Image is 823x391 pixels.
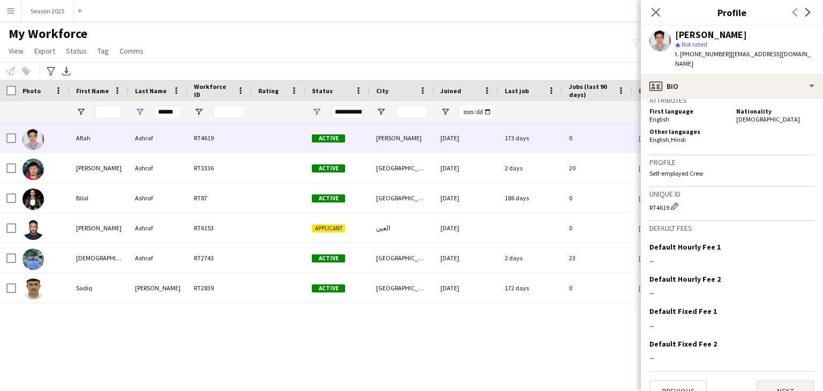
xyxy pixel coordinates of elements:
[498,183,563,213] div: 186 days
[188,213,252,243] div: RT6153
[649,127,728,136] h5: Other languages
[312,164,345,172] span: Active
[70,183,129,213] div: Bilal
[312,224,345,232] span: Applicant
[23,159,44,180] img: Ahmed Ashraf
[434,213,498,243] div: [DATE]
[649,189,814,199] h3: Unique ID
[70,213,129,243] div: [PERSON_NAME]
[312,87,333,95] span: Status
[563,273,632,303] div: 0
[129,153,188,183] div: Ashraf
[434,273,498,303] div: [DATE]
[95,106,122,118] input: First Name Filter Input
[563,153,632,183] div: 20
[194,107,204,117] button: Open Filter Menu
[649,274,721,284] h3: Default Hourly Fee 2
[135,107,145,117] button: Open Filter Menu
[649,288,814,298] div: --
[312,194,345,202] span: Active
[129,243,188,273] div: Ashraf
[129,183,188,213] div: Ashraf
[188,273,252,303] div: RT2839
[649,136,671,144] span: English ,
[30,44,59,58] a: Export
[639,107,648,117] button: Open Filter Menu
[641,5,823,19] h3: Profile
[434,243,498,273] div: [DATE]
[23,219,44,240] img: Mohamed Ashraf
[98,46,109,56] span: Tag
[649,339,717,349] h3: Default Fixed Fee 2
[649,321,814,330] div: --
[649,306,717,316] h3: Default Fixed Fee 1
[23,189,44,210] img: Bilal Ashraf
[440,107,450,117] button: Open Filter Menu
[188,153,252,183] div: RT3336
[460,106,492,118] input: Joined Filter Input
[569,82,613,99] span: Jobs (last 90 days)
[70,273,129,303] div: Sadiq
[60,65,73,78] app-action-btn: Export XLSX
[258,87,279,95] span: Rating
[23,87,41,95] span: Photo
[194,82,233,99] span: Workforce ID
[119,46,144,56] span: Comms
[129,213,188,243] div: Ashraf
[649,115,669,123] span: English
[736,107,814,115] h5: Nationality
[675,50,811,67] span: | [EMAIL_ADDRESS][DOMAIN_NAME]
[376,107,386,117] button: Open Filter Menu
[129,123,188,153] div: Ashraf
[23,279,44,300] img: Sadiq Sadiq Ashraf
[70,123,129,153] div: Aflah
[649,157,814,167] h3: Profile
[563,213,632,243] div: 0
[115,44,148,58] a: Comms
[70,243,129,273] div: [DEMOGRAPHIC_DATA]
[639,87,656,95] span: Email
[649,242,721,252] h3: Default Hourly Fee 1
[62,44,91,58] a: Status
[312,134,345,142] span: Active
[434,153,498,183] div: [DATE]
[370,213,434,243] div: العين
[154,106,181,118] input: Last Name Filter Input
[649,169,814,177] p: Self-employed Crew
[563,123,632,153] div: 0
[376,87,388,95] span: City
[649,256,814,266] div: --
[682,40,707,48] span: Not rated
[563,183,632,213] div: 0
[675,50,731,58] span: t. [PHONE_NUMBER]
[66,46,87,56] span: Status
[76,107,86,117] button: Open Filter Menu
[22,1,73,21] button: Season 2025
[440,87,461,95] span: Joined
[671,136,686,144] span: Hindi
[649,201,814,212] div: RT4619
[370,243,434,273] div: [GEOGRAPHIC_DATA]
[649,95,814,105] h3: Attributes
[129,273,188,303] div: [PERSON_NAME]
[498,123,563,153] div: 173 days
[135,87,167,95] span: Last Name
[9,26,87,42] span: My Workforce
[505,87,529,95] span: Last job
[370,153,434,183] div: [GEOGRAPHIC_DATA]
[76,87,109,95] span: First Name
[641,73,823,99] div: Bio
[395,106,428,118] input: City Filter Input
[498,243,563,273] div: 2 days
[563,243,632,273] div: 23
[370,183,434,213] div: [GEOGRAPHIC_DATA]
[188,183,252,213] div: RT87
[649,353,814,363] div: --
[44,65,57,78] app-action-btn: Advanced filters
[34,46,55,56] span: Export
[370,123,434,153] div: [PERSON_NAME]
[312,254,345,262] span: Active
[498,153,563,183] div: 2 days
[9,46,24,56] span: View
[93,44,113,58] a: Tag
